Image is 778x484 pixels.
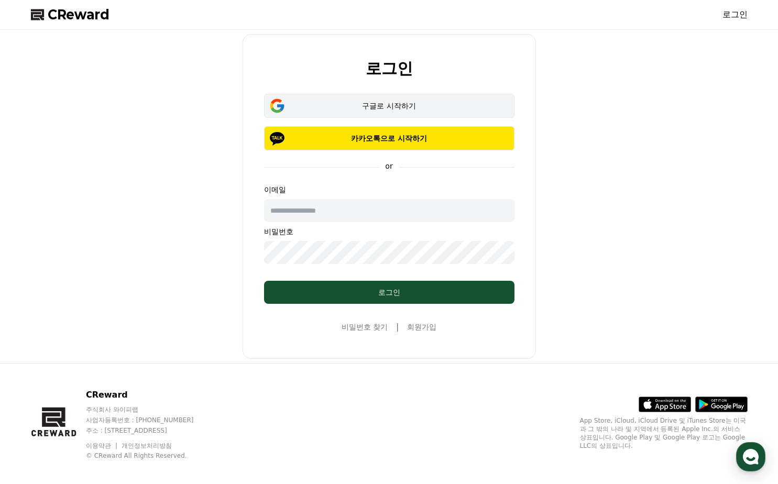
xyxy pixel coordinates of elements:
a: 대화 [69,332,135,358]
p: CReward [86,389,214,401]
span: 홈 [33,348,39,356]
a: 로그인 [722,8,748,21]
p: or [379,161,399,171]
button: 카카오톡으로 시작하기 [264,126,514,150]
div: 로그인 [285,287,494,298]
p: 사업자등록번호 : [PHONE_NUMBER] [86,416,214,424]
p: 주식회사 와이피랩 [86,405,214,414]
p: 카카오톡으로 시작하기 [279,133,499,144]
span: | [396,321,399,333]
p: 주소 : [STREET_ADDRESS] [86,426,214,435]
span: CReward [48,6,109,23]
div: 구글로 시작하기 [279,101,499,111]
p: App Store, iCloud, iCloud Drive 및 iTunes Store는 미국과 그 밖의 나라 및 지역에서 등록된 Apple Inc.의 서비스 상표입니다. Goo... [580,416,748,450]
span: 설정 [162,348,174,356]
p: © CReward All Rights Reserved. [86,452,214,460]
button: 구글로 시작하기 [264,94,514,118]
a: CReward [31,6,109,23]
button: 로그인 [264,281,514,304]
a: 이용약관 [86,442,119,449]
a: 홈 [3,332,69,358]
p: 이메일 [264,184,514,195]
h2: 로그인 [366,60,413,77]
a: 설정 [135,332,201,358]
p: 비밀번호 [264,226,514,237]
a: 회원가입 [407,322,436,332]
a: 개인정보처리방침 [122,442,172,449]
span: 대화 [96,348,108,357]
a: 비밀번호 찾기 [342,322,388,332]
